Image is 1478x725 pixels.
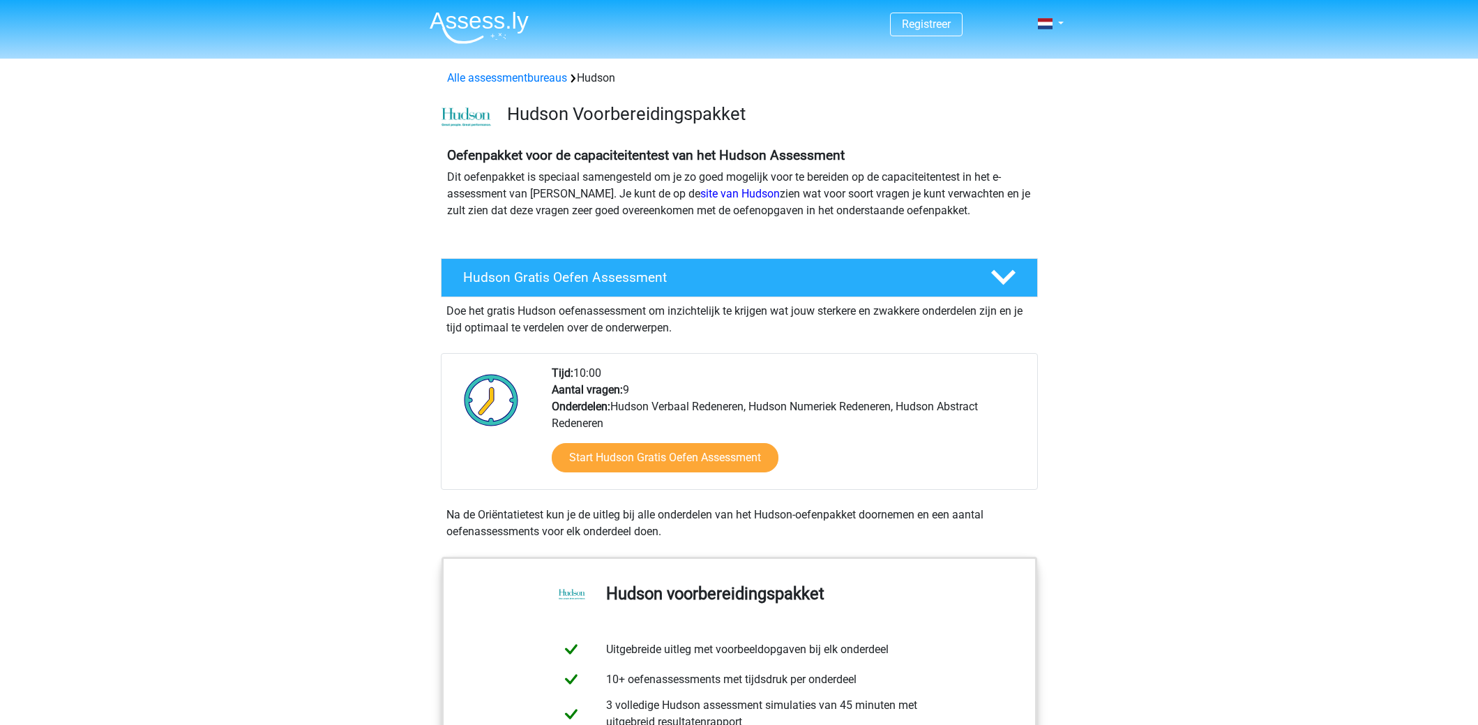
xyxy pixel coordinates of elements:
div: 10:00 9 Hudson Verbaal Redeneren, Hudson Numeriek Redeneren, Hudson Abstract Redeneren [541,365,1036,489]
a: Start Hudson Gratis Oefen Assessment [552,443,778,472]
a: site van Hudson [700,187,780,200]
a: Registreer [902,17,951,31]
b: Tijd: [552,366,573,380]
h4: Hudson Gratis Oefen Assessment [463,269,968,285]
a: Alle assessmentbureaus [447,71,567,84]
img: Assessly [430,11,529,44]
b: Oefenpakket voor de capaciteitentest van het Hudson Assessment [447,147,845,163]
img: cefd0e47479f4eb8e8c001c0d358d5812e054fa8.png [442,107,491,127]
b: Aantal vragen: [552,383,623,396]
h3: Hudson Voorbereidingspakket [507,103,1027,125]
p: Dit oefenpakket is speciaal samengesteld om je zo goed mogelijk voor te bereiden op de capaciteit... [447,169,1032,219]
img: Klok [456,365,527,435]
b: Onderdelen: [552,400,610,413]
div: Doe het gratis Hudson oefenassessment om inzichtelijk te krijgen wat jouw sterkere en zwakkere on... [441,297,1038,336]
div: Na de Oriëntatietest kun je de uitleg bij alle onderdelen van het Hudson-oefenpakket doornemen en... [441,507,1038,540]
a: Hudson Gratis Oefen Assessment [435,258,1043,297]
div: Hudson [442,70,1037,87]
